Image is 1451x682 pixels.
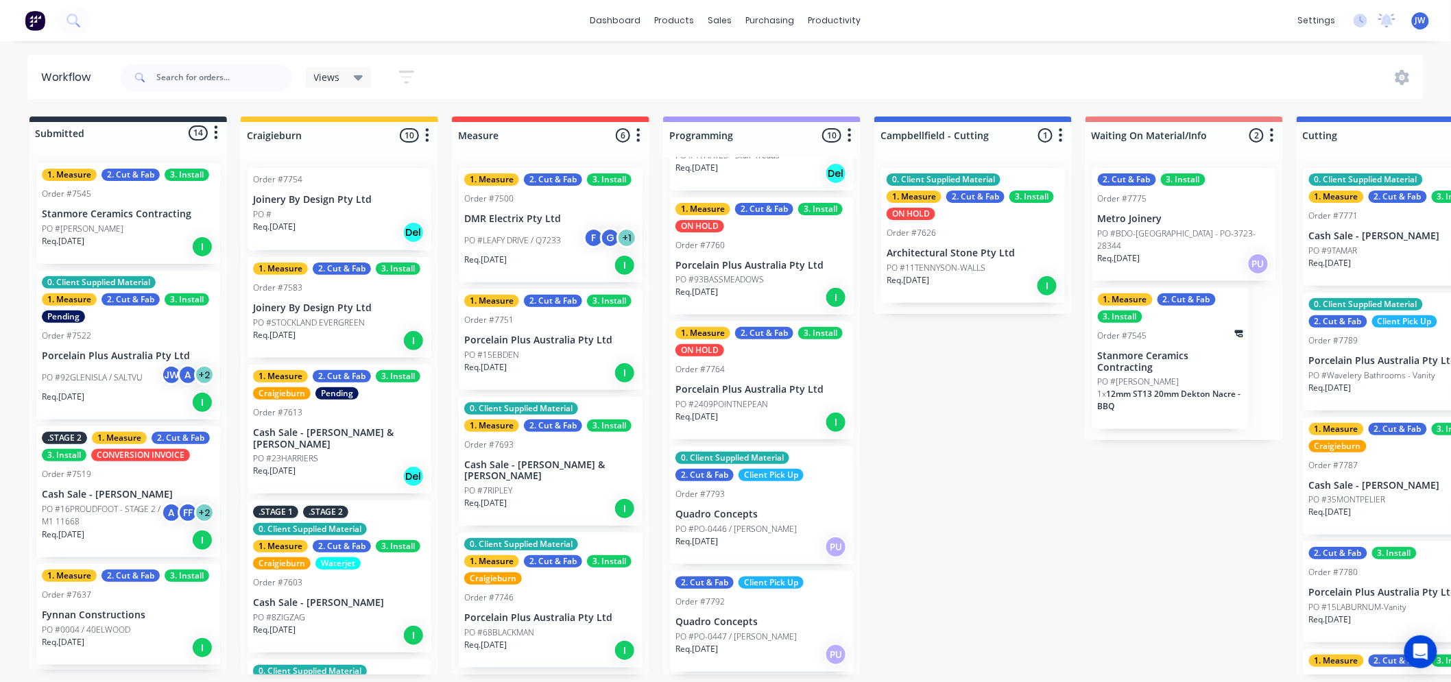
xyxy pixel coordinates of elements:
div: 2. Cut & Fab [313,370,371,382]
div: Order #7764 [675,363,725,376]
div: I [191,391,213,413]
div: Order #7771 [1309,210,1358,222]
div: 1. Measure2. Cut & Fab3. InstallOrder #7637Fynnan ConstructionsPO #0004 / 40ELWOODReq.[DATE]I [36,564,220,665]
p: Req. [DATE] [464,639,507,651]
div: 1. Measure2. Cut & Fab3. InstallOrder #7545Stanmore Ceramics ContractingPO #[PERSON_NAME]1x12mm S... [1092,288,1249,430]
div: 3. Install [587,173,632,186]
div: 2. Cut & Fab [1098,173,1156,186]
p: Req. [DATE] [42,391,84,403]
div: 1. Measure [464,295,519,307]
div: 1. Measure [42,570,97,582]
div: 1. Measure [887,191,942,203]
p: Cash Sale - [PERSON_NAME] [42,489,215,500]
div: Order #7780 [1309,566,1358,579]
div: 3. Install [798,203,843,215]
div: 0. Client Supplied Material1. Measure2. Cut & Fab3. InstallON HOLDOrder #7626Architectural Stone ... [881,168,1065,303]
p: PO #23HARRIERS [253,452,318,465]
div: 1. Measure [675,327,730,339]
div: 0. Client Supplied Material [253,523,367,535]
p: Porcelain Plus Australia Pty Ltd [464,334,637,346]
p: Req. [DATE] [42,528,84,541]
div: Pending [315,387,359,400]
div: 1. Measure [253,263,308,275]
p: Req. [DATE] [1309,257,1352,269]
div: I [191,529,213,551]
div: Order #7637 [42,589,91,601]
div: 0. Client Supplied Material [464,402,578,415]
div: I [191,236,213,258]
p: Joinery By Design Pty Ltd [253,194,426,206]
a: dashboard [584,10,648,31]
div: ON HOLD [675,220,724,232]
div: 0. Client Supplied Material1. Measure2. Cut & Fab3. InstallPendingOrder #7522Porcelain Plus Austr... [36,271,220,419]
div: Craigieburn [253,387,311,400]
div: 3. Install [376,540,420,552]
p: PO #11TENNYSON-WALLS [887,262,985,274]
div: Order #7583 [253,282,302,294]
div: FF [178,502,198,523]
div: 2. Cut & Fab [675,469,734,481]
div: I [614,498,636,520]
p: Stanmore Ceramics Contracting [42,208,215,220]
p: Req. [DATE] [464,497,507,509]
div: Order #7545 [1098,330,1147,342]
span: Views [314,70,340,84]
div: Order #7789 [1309,334,1358,347]
div: 3. Install [587,419,632,432]
div: Order #7775 [1098,193,1147,205]
p: PO #9TAMAR [1309,245,1358,257]
p: PO # [253,208,272,221]
div: .STAGE 1.STAGE 20. Client Supplied Material1. Measure2. Cut & Fab3. InstallCraigieburnWaterjetOrd... [248,500,431,653]
div: 0. Client Supplied Material2. Cut & FabClient Pick UpOrder #7793Quadro ConceptsPO #PO-0446 / [PER... [670,446,854,564]
div: 2. Cut & Fab3. InstallOrder #7775Metro JoineryPO #BDO-[GEOGRAPHIC_DATA] - PO-3723-28344Req.[DATE]PU [1092,168,1276,281]
p: PO #[PERSON_NAME] [1098,376,1179,388]
div: Client Pick Up [739,469,804,481]
div: Order #7603 [253,576,302,589]
p: PO #PO-0446 / [PERSON_NAME] [675,523,797,535]
div: 0. Client Supplied Material1. Measure2. Cut & Fab3. InstallOrder #7693Cash Sale - [PERSON_NAME] &... [459,397,643,526]
div: 1. Measure2. Cut & Fab3. InstallOrder #7500DMR Electrix Pty LtdPO #LEAFY DRIVE / Q7233FG+1Req.[DA... [459,168,643,282]
p: Architectural Stone Pty Ltd [887,247,1059,259]
p: Req. [DATE] [1098,252,1140,265]
div: 0. Client Supplied Material [464,538,578,550]
div: 1. Measure [253,540,308,552]
div: I [614,254,636,276]
p: PO #8ZIGZAG [253,611,305,624]
div: 1. Measure [464,555,519,568]
p: Req. [DATE] [887,274,929,287]
div: Open Intercom Messenger [1404,635,1437,668]
div: JW [161,365,182,385]
div: 2. Cut & Fab [1369,423,1427,435]
div: 1. Measure [1098,293,1153,306]
p: PO #68BLACKMAN [464,626,534,639]
div: Order #7519 [42,468,91,480]
p: Req. [DATE] [253,329,296,341]
div: 3. Install [1098,310,1142,323]
div: 1. Measure [253,370,308,382]
div: Pending [42,310,85,323]
div: + 1 [616,228,637,248]
p: PO #15EBDEN [464,349,519,361]
div: 2. Cut & Fab [1309,315,1367,328]
p: Req. [DATE] [253,221,296,233]
div: 2. Cut & Fab [101,293,160,306]
div: .STAGE 2 [42,432,87,444]
div: 1. Measure [464,419,519,432]
div: Order #7545 [42,188,91,200]
p: Porcelain Plus Australia Pty Ltd [464,612,637,624]
p: Req. [DATE] [675,411,718,423]
p: DMR Electrix Pty Ltd [464,213,637,225]
div: 3. Install [376,370,420,382]
div: I [403,624,424,646]
div: 2. Cut & Fab [524,173,582,186]
div: I [403,330,424,352]
p: PO #STOCKLAND EVERGREEN [253,317,365,329]
div: 0. Client Supplied Material [1309,173,1423,186]
div: 3. Install [587,555,632,568]
div: A [178,365,198,385]
p: PO #LEAFY DRIVE / Q7233 [464,234,561,247]
div: ON HOLD [675,344,724,356]
div: 2. Cut & Fab [524,295,582,307]
div: 0. Client Supplied Material [675,452,789,464]
div: CONVERSION INVOICE [91,449,190,461]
